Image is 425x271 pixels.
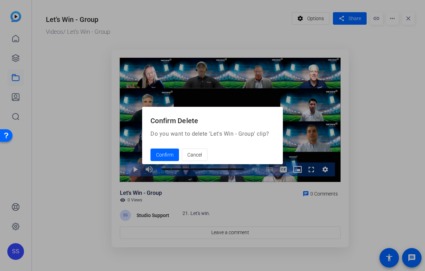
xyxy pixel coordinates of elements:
button: Confirm [150,149,179,161]
h2: Confirm Delete [142,107,283,129]
span: Confirm [156,151,173,159]
button: Cancel [182,149,207,161]
span: Cancel [187,148,202,161]
span: Do you want to delete 'Let's Win - Group' clip? [150,130,269,137]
